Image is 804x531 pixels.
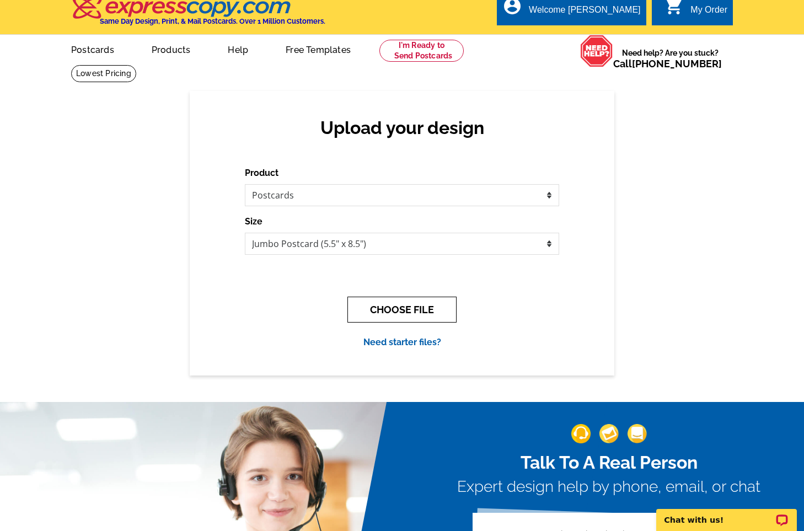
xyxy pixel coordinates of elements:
[457,452,760,473] h2: Talk To A Real Person
[71,4,325,25] a: Same Day Design, Print, & Mail Postcards. Over 1 Million Customers.
[100,17,325,25] h4: Same Day Design, Print, & Mail Postcards. Over 1 Million Customers.
[580,35,613,67] img: help
[457,478,760,496] h3: Expert design help by phone, email, or chat
[613,47,727,69] span: Need help? Are you stuck?
[268,36,368,62] a: Free Templates
[690,5,727,20] div: My Order
[599,424,619,443] img: support-img-2.png
[134,36,208,62] a: Products
[613,58,722,69] span: Call
[628,424,647,443] img: support-img-3_1.png
[256,117,548,138] h2: Upload your design
[632,58,722,69] a: [PHONE_NUMBER]
[649,496,804,531] iframe: LiveChat chat widget
[664,3,727,17] a: shopping_cart My Order
[210,36,266,62] a: Help
[53,36,132,62] a: Postcards
[245,215,262,228] label: Size
[529,5,640,20] div: Welcome [PERSON_NAME]
[347,297,457,323] button: CHOOSE FILE
[363,337,441,347] a: Need starter files?
[245,167,278,180] label: Product
[571,424,591,443] img: support-img-1.png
